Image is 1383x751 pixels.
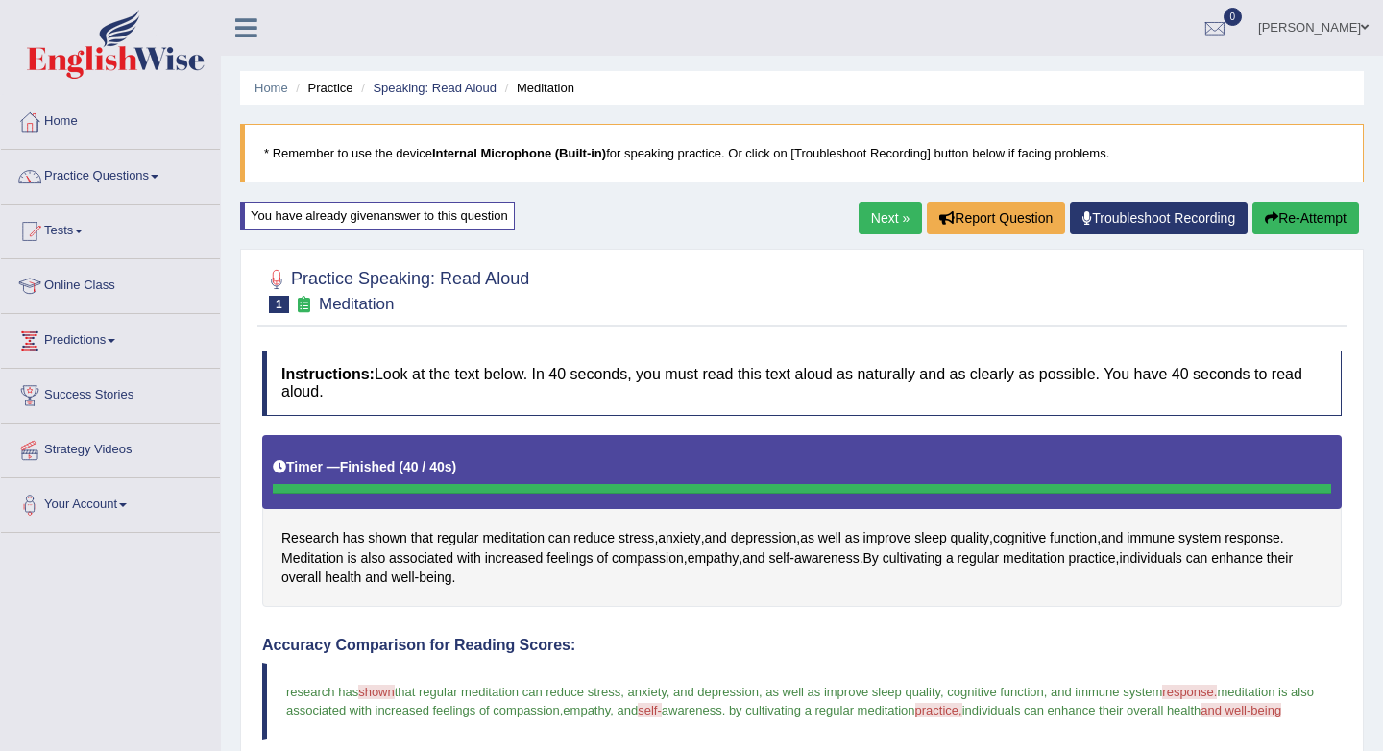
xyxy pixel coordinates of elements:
[946,548,954,569] span: Click to see word definition
[915,703,962,717] span: practice,
[618,703,639,717] span: and
[610,703,614,717] span: ,
[560,703,564,717] span: ,
[240,202,515,230] div: You have already given answer to this question
[391,568,414,588] span: Click to see word definition
[765,685,940,699] span: as well as improve sleep quality
[722,703,726,717] span: .
[940,685,944,699] span: ,
[1267,548,1293,569] span: Click to see word definition
[620,685,624,699] span: ,
[794,548,860,569] span: Click to see word definition
[262,265,529,313] h2: Practice Speaking: Read Aloud
[1,478,220,526] a: Your Account
[395,685,621,699] span: that regular meditation can reduce stress
[368,528,406,548] span: Click to see word definition
[411,528,433,548] span: Click to see word definition
[1,150,220,198] a: Practice Questions
[546,548,593,569] span: Click to see word definition
[596,548,608,569] span: Click to see word definition
[1252,202,1359,234] button: Re-Attempt
[688,548,740,569] span: Click to see word definition
[962,703,1201,717] span: individuals can enhance their overall health
[800,528,814,548] span: Click to see word definition
[705,528,727,548] span: Click to see word definition
[1044,685,1048,699] span: ,
[281,528,339,548] span: Click to see word definition
[262,637,1342,654] h4: Accuracy Comparison for Reading Scores:
[485,548,544,569] span: Click to see word definition
[863,548,879,569] span: Click to see word definition
[262,435,1342,607] div: , , , , , . , , - . , - .
[1120,548,1182,569] span: Click to see word definition
[759,685,763,699] span: ,
[951,528,989,548] span: Click to see word definition
[947,685,1043,699] span: cognitive function
[1101,528,1123,548] span: Click to see word definition
[1,314,220,362] a: Predictions
[563,703,610,717] span: empathy
[325,568,361,588] span: Click to see word definition
[319,295,394,313] small: Meditation
[1,259,220,307] a: Online Class
[1,424,220,472] a: Strategy Videos
[1,95,220,143] a: Home
[240,124,1364,182] blockquote: * Remember to use the device for speaking practice. Or click on [Troubleshoot Recording] button b...
[361,548,386,569] span: Click to see word definition
[1178,528,1221,548] span: Click to see word definition
[914,528,946,548] span: Click to see word definition
[1186,548,1208,569] span: Click to see word definition
[1201,703,1281,717] span: and well-being
[731,528,797,548] span: Click to see word definition
[273,460,456,474] h5: Timer —
[1,369,220,417] a: Success Stories
[281,568,321,588] span: Click to see word definition
[1225,528,1280,548] span: Click to see word definition
[548,528,570,548] span: Click to see word definition
[768,548,789,569] span: Click to see word definition
[358,685,395,699] span: shown
[1070,202,1248,234] a: Troubleshoot Recording
[403,459,452,474] b: 40 / 40s
[883,548,942,569] span: Click to see word definition
[365,568,387,588] span: Click to see word definition
[269,296,289,313] span: 1
[281,366,375,382] b: Instructions:
[262,351,1342,415] h4: Look at the text below. In 40 seconds, you must read this text aloud as naturally and as clearly ...
[432,146,606,160] b: Internal Microphone (Built-in)
[1127,528,1175,548] span: Click to see word definition
[729,703,915,717] span: by cultivating a regular meditation
[742,548,764,569] span: Click to see word definition
[1,205,220,253] a: Tests
[343,528,365,548] span: Click to see word definition
[958,548,1000,569] span: Click to see word definition
[373,81,497,95] a: Speaking: Read Aloud
[457,548,481,569] span: Click to see word definition
[419,568,451,588] span: Click to see word definition
[291,79,352,97] li: Practice
[286,685,358,699] span: research has
[859,202,922,234] a: Next »
[658,528,700,548] span: Click to see word definition
[389,548,453,569] span: Click to see word definition
[667,685,670,699] span: ,
[255,81,288,95] a: Home
[1069,548,1116,569] span: Click to see word definition
[452,459,457,474] b: )
[927,202,1065,234] button: Report Question
[818,528,841,548] span: Click to see word definition
[1050,528,1097,548] span: Click to see word definition
[1162,685,1217,699] span: response.
[619,528,654,548] span: Click to see word definition
[638,703,662,717] span: self-
[500,79,574,97] li: Meditation
[573,528,615,548] span: Click to see word definition
[612,548,684,569] span: Click to see word definition
[347,548,356,569] span: Click to see word definition
[437,528,479,548] span: Click to see word definition
[628,685,667,699] span: anxiety
[294,296,314,314] small: Exam occurring question
[281,548,344,569] span: Click to see word definition
[1003,548,1065,569] span: Click to see word definition
[482,528,545,548] span: Click to see word definition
